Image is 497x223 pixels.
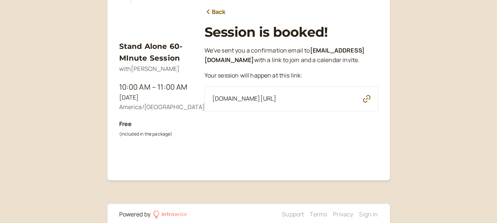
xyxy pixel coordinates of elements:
[205,71,378,80] p: Your session will happen at this link:
[205,46,378,65] p: We ' ve sent you a confirmation email to with a link to join and a calendar invite.
[119,65,180,73] span: with [PERSON_NAME]
[205,24,378,40] h1: Session is booked!
[153,210,188,219] a: introwise
[359,210,378,218] a: Sign in
[119,131,173,137] small: (included in the package)
[119,102,193,112] div: America/[GEOGRAPHIC_DATA]
[119,210,151,219] div: Powered by
[212,94,277,104] span: [DOMAIN_NAME][URL]
[161,210,187,219] div: introwise
[310,210,327,218] a: Terms
[119,81,193,93] div: 10:00 AM – 11:00 AM
[119,40,193,64] h3: Stand Alone 60-MInute Session
[333,210,353,218] a: Privacy
[119,120,132,128] b: Free
[282,210,304,218] a: Support
[205,7,226,17] a: Back
[119,93,193,102] div: [DATE]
